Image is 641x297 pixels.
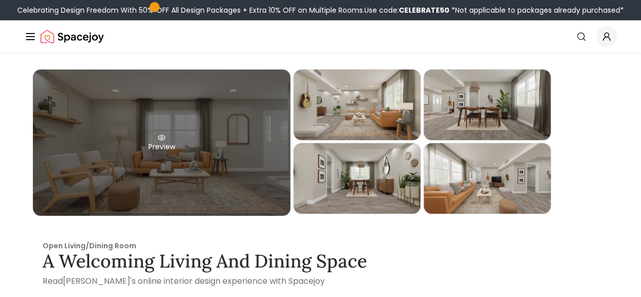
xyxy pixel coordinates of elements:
[41,26,104,47] img: Spacejoy Logo
[41,26,104,47] a: Spacejoy
[24,20,617,53] nav: Global
[43,241,598,251] p: Open Living/Dining Room
[449,5,624,15] span: *Not applicable to packages already purchased*
[33,70,290,216] div: Preview
[364,5,449,15] span: Use code:
[43,251,598,271] h3: A Welcoming Living and Dining Space
[17,5,624,15] div: Celebrating Design Freedom With 50% OFF All Design Packages + Extra 10% OFF on Multiple Rooms.
[399,5,449,15] b: CELEBRATE50
[43,275,598,287] p: Read [PERSON_NAME] 's online interior design experience with Spacejoy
